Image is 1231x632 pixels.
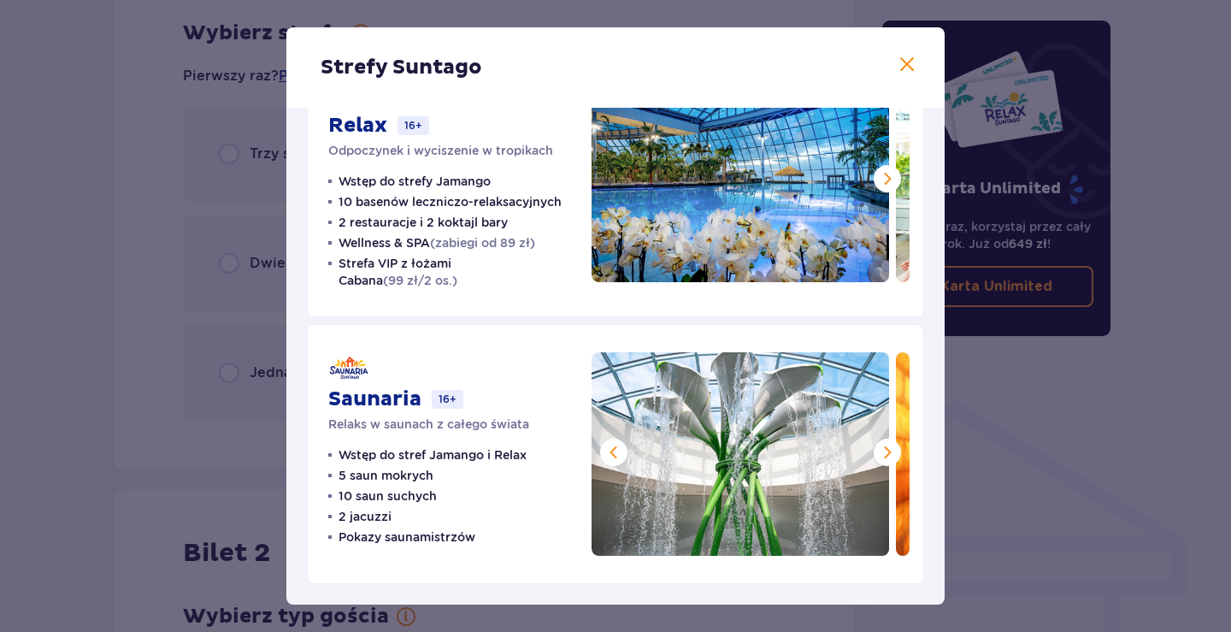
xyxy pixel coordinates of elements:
p: Relaks w saunach z całego świata [328,416,529,433]
p: Wellness & SPA [339,234,535,251]
p: Strefy Suntago [321,55,482,80]
p: Relax [328,113,387,139]
p: Odpoczynek i wyciszenie w tropikach [328,142,553,159]
p: 10 saun suchych [339,487,437,505]
p: 2 restauracje i 2 koktajl bary [339,214,508,231]
p: Wstęp do stref Jamango i Relax [339,446,527,464]
img: Relax [592,79,889,282]
p: 2 jacuzzi [339,508,392,525]
span: (zabiegi od 89 zł) [430,236,535,250]
img: Saunaria [592,352,889,556]
p: Strefa VIP z łożami Cabana [339,255,571,289]
p: 16+ [432,390,463,409]
p: 5 saun mokrych [339,467,433,484]
span: (99 zł/2 os.) [383,274,457,287]
img: Saunaria logo [328,352,369,383]
p: Wstęp do strefy Jamango [339,173,491,190]
p: Saunaria [328,387,421,412]
p: 16+ [398,116,429,135]
p: 10 basenów leczniczo-relaksacyjnych [339,193,562,210]
p: Pokazy saunamistrzów [339,529,475,546]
